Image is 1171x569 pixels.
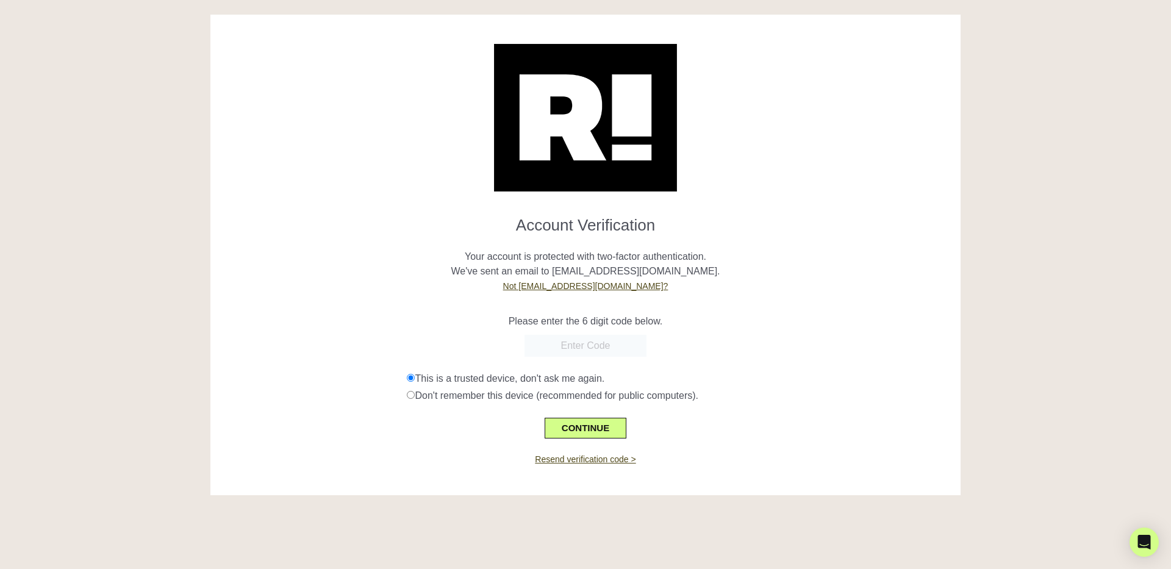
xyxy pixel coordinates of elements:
[503,281,668,291] a: Not [EMAIL_ADDRESS][DOMAIN_NAME]?
[407,388,951,403] div: Don't remember this device (recommended for public computers).
[535,454,636,464] a: Resend verification code >
[525,335,646,357] input: Enter Code
[220,206,951,235] h1: Account Verification
[494,44,677,191] img: Retention.com
[220,235,951,293] p: Your account is protected with two-factor authentication. We've sent an email to [EMAIL_ADDRESS][...
[407,371,951,386] div: This is a trusted device, don't ask me again.
[1130,528,1159,557] div: Open Intercom Messenger
[220,314,951,329] p: Please enter the 6 digit code below.
[545,418,626,438] button: CONTINUE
